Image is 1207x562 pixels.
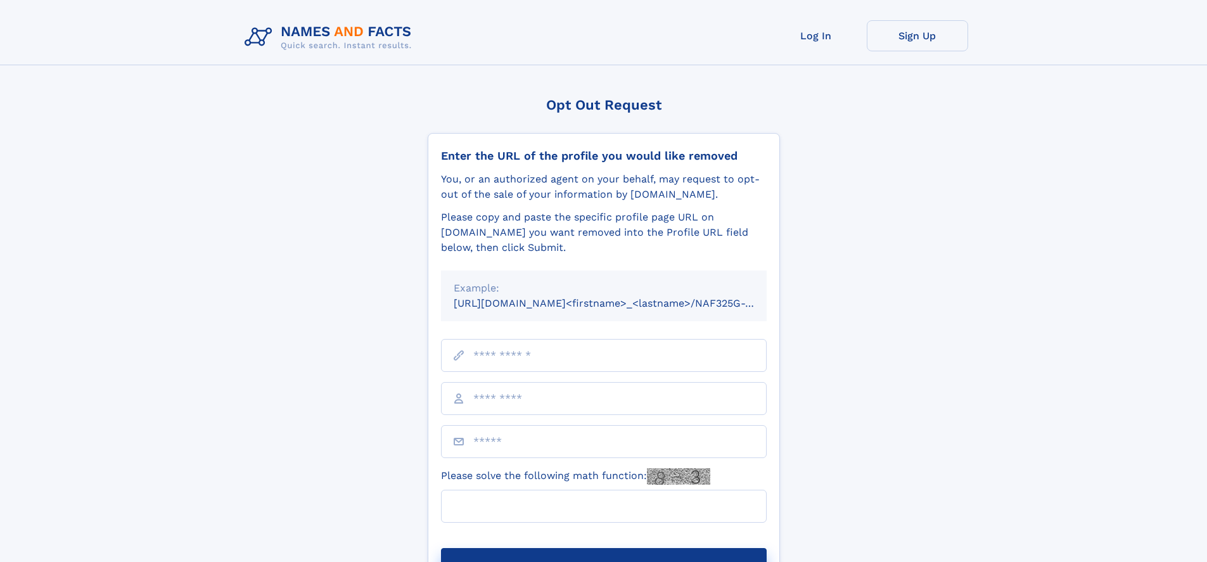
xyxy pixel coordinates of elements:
[454,281,754,296] div: Example:
[765,20,867,51] a: Log In
[441,468,710,485] label: Please solve the following math function:
[454,297,791,309] small: [URL][DOMAIN_NAME]<firstname>_<lastname>/NAF325G-xxxxxxxx
[441,210,767,255] div: Please copy and paste the specific profile page URL on [DOMAIN_NAME] you want removed into the Pr...
[239,20,422,54] img: Logo Names and Facts
[867,20,968,51] a: Sign Up
[428,97,780,113] div: Opt Out Request
[441,149,767,163] div: Enter the URL of the profile you would like removed
[441,172,767,202] div: You, or an authorized agent on your behalf, may request to opt-out of the sale of your informatio...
